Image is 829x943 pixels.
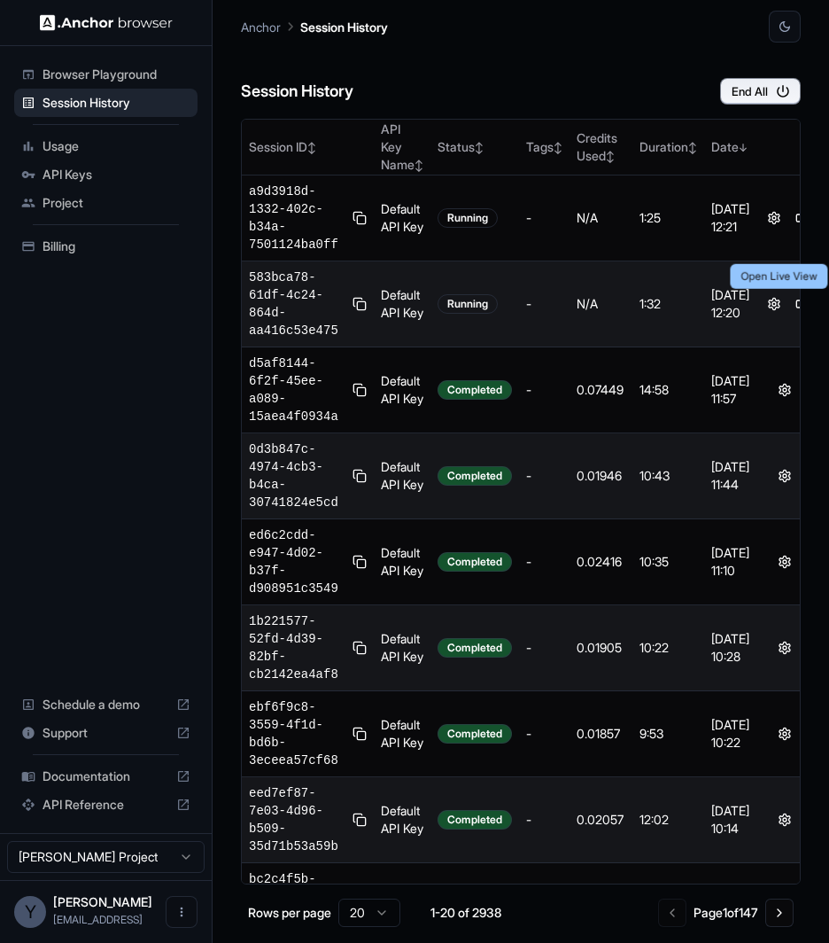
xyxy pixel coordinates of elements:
div: - [526,811,562,829]
span: bc2c4f5b-85a9-48fb-90f5-329bf474aa63 [249,870,345,941]
td: Default API Key [374,519,430,605]
div: - [526,725,562,743]
span: 583bca78-61df-4c24-864d-aa416c53e475 [249,269,345,339]
div: Usage [14,132,198,160]
td: Default API Key [374,777,430,863]
div: [DATE] 11:57 [711,372,749,408]
span: 0d3b847c-4974-4cb3-b4ca-30741824e5cd [249,440,345,511]
div: - [526,553,562,571]
div: Y [14,896,46,928]
span: ↕ [475,141,484,154]
div: 14:58 [639,381,697,399]
p: Session History [300,18,388,36]
p: Rows per page [248,904,331,922]
div: 0.01946 [577,467,625,485]
td: Default API Key [374,175,430,261]
div: Duration [639,138,697,156]
td: Default API Key [374,605,430,691]
div: 10:22 [639,639,697,657]
div: Completed [438,552,512,572]
div: Billing [14,232,198,261]
div: Date [711,138,749,156]
div: [DATE] 10:14 [711,802,749,838]
div: 0.02416 [577,553,625,571]
div: Support [14,719,198,747]
div: 12:02 [639,811,697,829]
div: - [526,209,562,227]
div: 1:25 [639,209,697,227]
div: Completed [438,724,512,744]
td: Default API Key [374,347,430,433]
div: Running [438,294,498,314]
div: [DATE] 12:21 [711,200,749,236]
button: Open menu [166,896,198,928]
img: Anchor Logo [40,14,173,31]
span: Session History [43,94,190,112]
div: [DATE] 11:10 [711,544,749,580]
div: 0.01905 [577,639,625,657]
div: Page 1 of 147 [693,904,758,922]
span: eed7ef87-7e03-4d96-b509-35d71b53a59b [249,784,345,855]
div: - [526,467,562,485]
span: Project [43,194,190,212]
div: 0.07449 [577,381,625,399]
span: ↓ [739,141,748,154]
span: Documentation [43,768,169,785]
div: Schedule a demo [14,690,198,719]
div: Tags [526,138,562,156]
div: 1:32 [639,295,697,313]
div: Browser Playground [14,60,198,89]
span: ↕ [554,141,562,154]
span: Yuma Heymans [53,894,152,909]
div: Running [438,208,498,228]
div: Session History [14,89,198,117]
div: Open Live View [730,264,827,289]
div: Project [14,189,198,217]
span: yuma@o-mega.ai [53,913,143,926]
nav: breadcrumb [241,17,388,36]
span: d5af8144-6f2f-45ee-a089-15aea4f0934a [249,355,345,425]
div: 0.01857 [577,725,625,743]
span: ↕ [688,141,697,154]
div: 10:35 [639,553,697,571]
span: Support [43,724,169,742]
p: Anchor [241,18,281,36]
div: [DATE] 11:44 [711,458,749,494]
span: ebf6f9c8-3559-4f1d-bd6b-3eceea57cf68 [249,698,345,769]
div: [DATE] 10:28 [711,630,749,666]
span: ↕ [307,141,316,154]
div: Completed [438,638,512,658]
div: Documentation [14,762,198,791]
div: Completed [438,380,512,400]
div: - [526,295,562,313]
div: API Reference [14,791,198,819]
span: ed6c2cdd-e947-4d02-b37f-d908951c3549 [249,526,345,597]
td: Default API Key [374,433,430,519]
div: Completed [438,466,512,486]
div: Completed [438,810,512,830]
div: N/A [577,295,625,313]
span: ↕ [414,159,423,172]
span: Billing [43,238,190,255]
div: API Key Name [381,121,423,174]
div: Session ID [249,138,367,156]
span: API Reference [43,796,169,814]
h6: Session History [241,79,353,105]
div: Status [438,138,512,156]
div: 0.02057 [577,811,625,829]
div: N/A [577,209,625,227]
div: API Keys [14,160,198,189]
button: End All [720,78,801,105]
div: 9:53 [639,725,697,743]
span: Browser Playground [43,66,190,83]
span: 1b221577-52fd-4d39-82bf-cb2142ea4af8 [249,612,345,683]
span: a9d3918d-1332-402c-b34a-7501124ba0ff [249,183,345,253]
div: - [526,639,562,657]
span: API Keys [43,166,190,183]
div: Credits Used [577,129,625,165]
span: ↕ [606,150,615,163]
div: [DATE] 12:20 [711,286,749,322]
div: 1-20 of 2938 [422,904,510,922]
td: Default API Key [374,691,430,777]
span: Schedule a demo [43,696,169,713]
